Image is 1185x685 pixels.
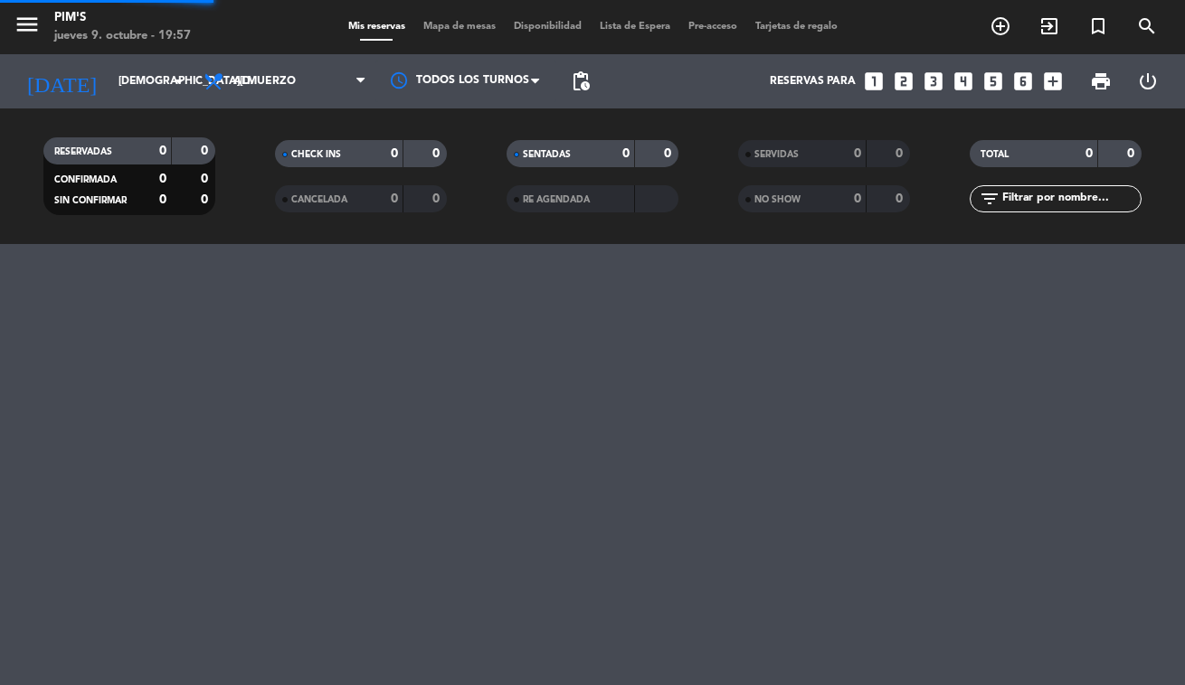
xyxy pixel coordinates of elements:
strong: 0 [1085,147,1093,160]
button: menu [14,11,41,44]
i: looks_two [892,70,915,93]
strong: 0 [896,192,906,205]
div: Pim's [54,9,191,27]
i: filter_list [979,188,1000,210]
strong: 0 [159,173,166,185]
strong: 0 [159,193,166,206]
strong: 0 [622,147,630,160]
span: Tarjetas de regalo [746,22,847,32]
i: [DATE] [14,61,109,101]
span: CONFIRMADA [54,175,117,184]
strong: 0 [432,147,443,160]
span: print [1090,70,1112,92]
strong: 0 [201,145,212,157]
i: exit_to_app [1038,15,1060,37]
div: LOG OUT [1124,54,1171,108]
i: looks_5 [981,70,1005,93]
span: SERVIDAS [754,150,799,159]
span: RE AGENDADA [523,195,590,204]
i: arrow_drop_down [168,70,190,92]
i: add_circle_outline [990,15,1011,37]
span: SENTADAS [523,150,571,159]
strong: 0 [1127,147,1138,160]
div: jueves 9. octubre - 19:57 [54,27,191,45]
i: looks_4 [952,70,975,93]
span: NO SHOW [754,195,801,204]
span: Pre-acceso [679,22,746,32]
span: Mapa de mesas [414,22,505,32]
i: add_box [1041,70,1065,93]
i: turned_in_not [1087,15,1109,37]
strong: 0 [391,192,398,205]
strong: 0 [854,192,861,205]
span: Lista de Espera [591,22,679,32]
span: Mis reservas [339,22,414,32]
span: RESERVADAS [54,147,112,156]
span: Reservas para [770,75,856,88]
span: CHECK INS [291,150,341,159]
strong: 0 [432,192,443,205]
i: looks_6 [1011,70,1035,93]
i: search [1136,15,1158,37]
strong: 0 [896,147,906,160]
strong: 0 [391,147,398,160]
span: pending_actions [570,70,592,92]
span: SIN CONFIRMAR [54,196,127,205]
strong: 0 [664,147,675,160]
span: TOTAL [981,150,1009,159]
strong: 0 [854,147,861,160]
i: power_settings_new [1137,70,1159,92]
span: Disponibilidad [505,22,591,32]
i: menu [14,11,41,38]
i: looks_one [862,70,886,93]
strong: 0 [159,145,166,157]
strong: 0 [201,193,212,206]
span: CANCELADA [291,195,347,204]
strong: 0 [201,173,212,185]
i: looks_3 [922,70,945,93]
span: Almuerzo [233,75,296,88]
input: Filtrar por nombre... [1000,189,1141,209]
